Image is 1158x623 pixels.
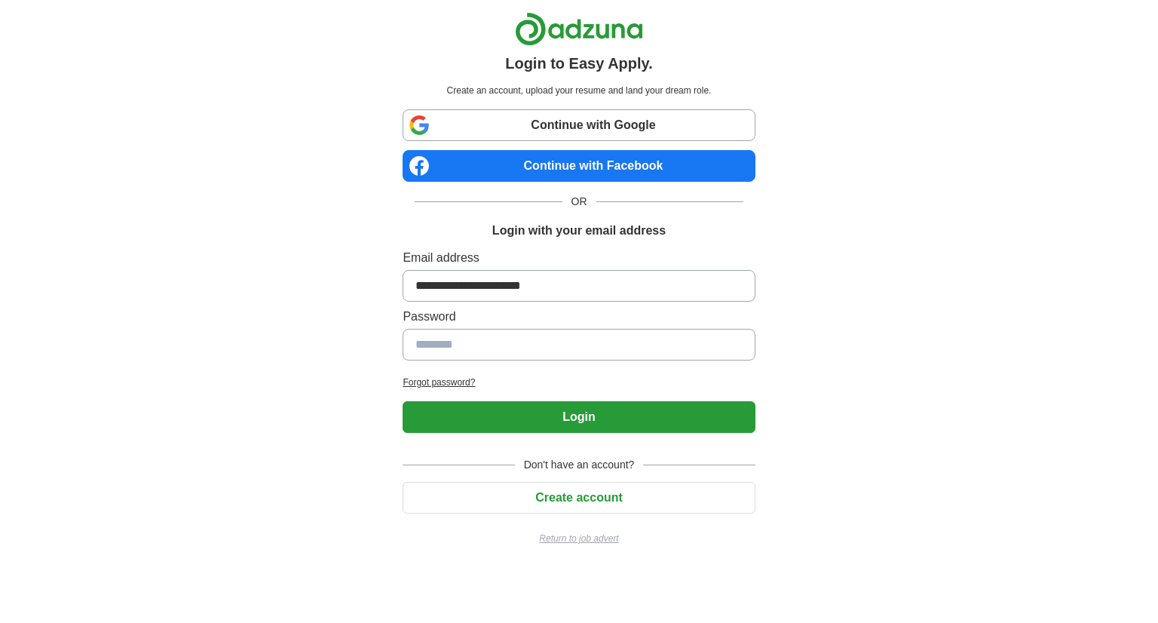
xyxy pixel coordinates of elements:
[505,52,653,75] h1: Login to Easy Apply.
[403,109,755,141] a: Continue with Google
[515,457,644,473] span: Don't have an account?
[406,84,752,97] p: Create an account, upload your resume and land your dream role.
[403,532,755,545] a: Return to job advert
[403,491,755,504] a: Create account
[403,249,755,267] label: Email address
[403,401,755,433] button: Login
[403,482,755,514] button: Create account
[515,12,643,46] img: Adzuna logo
[403,376,755,389] a: Forgot password?
[562,194,596,210] span: OR
[403,150,755,182] a: Continue with Facebook
[403,308,755,326] label: Password
[492,222,666,240] h1: Login with your email address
